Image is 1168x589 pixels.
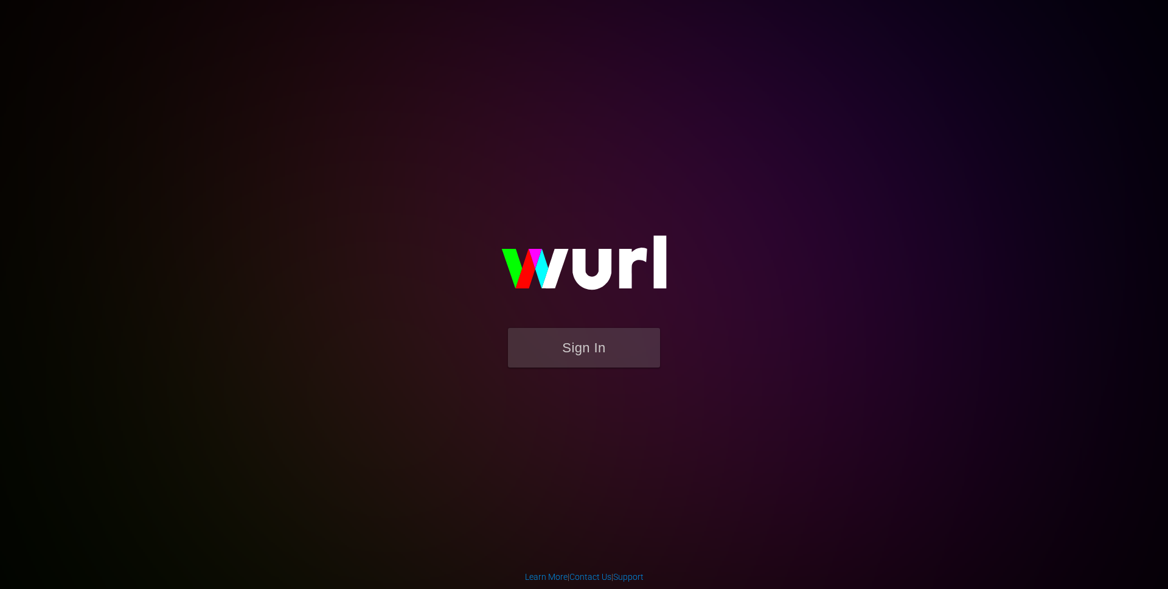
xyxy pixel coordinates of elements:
a: Contact Us [569,572,611,582]
img: wurl-logo-on-black-223613ac3d8ba8fe6dc639794a292ebdb59501304c7dfd60c99c58986ef67473.svg [462,209,706,327]
button: Sign In [508,328,660,368]
div: | | [525,571,644,583]
a: Support [613,572,644,582]
a: Learn More [525,572,568,582]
